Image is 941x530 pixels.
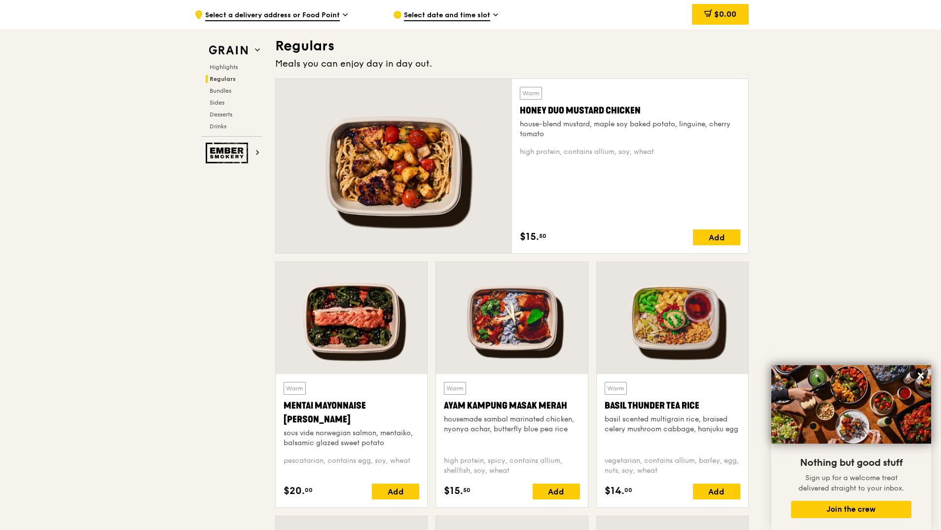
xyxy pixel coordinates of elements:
[520,147,740,157] div: high protein, contains allium, soy, wheat
[444,415,579,434] div: housemade sambal marinated chicken, nyonya achar, butterfly blue pea rice
[605,415,740,434] div: basil scented multigrain rice, braised celery mushroom cabbage, hanjuku egg
[539,232,546,240] span: 50
[275,37,749,55] h3: Regulars
[520,87,542,100] div: Warm
[520,104,740,117] div: Honey Duo Mustard Chicken
[714,9,736,19] span: $0.00
[533,484,580,499] div: Add
[305,486,313,494] span: 00
[624,486,632,494] span: 00
[771,365,931,444] img: DSC07876-Edit02-Large.jpeg
[605,484,624,498] span: $14.
[275,57,749,71] div: Meals you can enjoy day in day out.
[210,111,232,118] span: Desserts
[404,10,490,21] span: Select date and time slot
[605,456,740,476] div: vegetarian, contains allium, barley, egg, nuts, soy, wheat
[520,229,539,244] span: $15.
[284,456,419,476] div: pescatarian, contains egg, soy, wheat
[210,76,236,82] span: Regulars
[463,486,470,494] span: 50
[444,456,579,476] div: high protein, spicy, contains allium, shellfish, soy, wheat
[206,41,251,59] img: Grain web logo
[284,484,305,498] span: $20.
[693,484,740,499] div: Add
[210,87,231,94] span: Bundles
[372,484,419,499] div: Add
[284,428,419,448] div: sous vide norwegian salmon, mentaiko, balsamic glazed sweet potato
[605,382,627,395] div: Warm
[205,10,340,21] span: Select a delivery address or Food Point
[210,123,226,130] span: Drinks
[210,99,224,106] span: Sides
[444,382,466,395] div: Warm
[791,501,911,518] button: Join the crew
[520,119,740,139] div: house-blend mustard, maple soy baked potato, linguine, cherry tomato
[206,143,251,163] img: Ember Smokery web logo
[444,484,463,498] span: $15.
[444,399,579,413] div: Ayam Kampung Masak Merah
[913,368,929,383] button: Close
[800,457,903,469] span: Nothing but good stuff
[284,382,306,395] div: Warm
[284,399,419,426] div: Mentai Mayonnaise [PERSON_NAME]
[693,229,740,245] div: Add
[798,474,904,492] span: Sign up for a welcome treat delivered straight to your inbox.
[605,399,740,413] div: Basil Thunder Tea Rice
[210,64,238,71] span: Highlights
